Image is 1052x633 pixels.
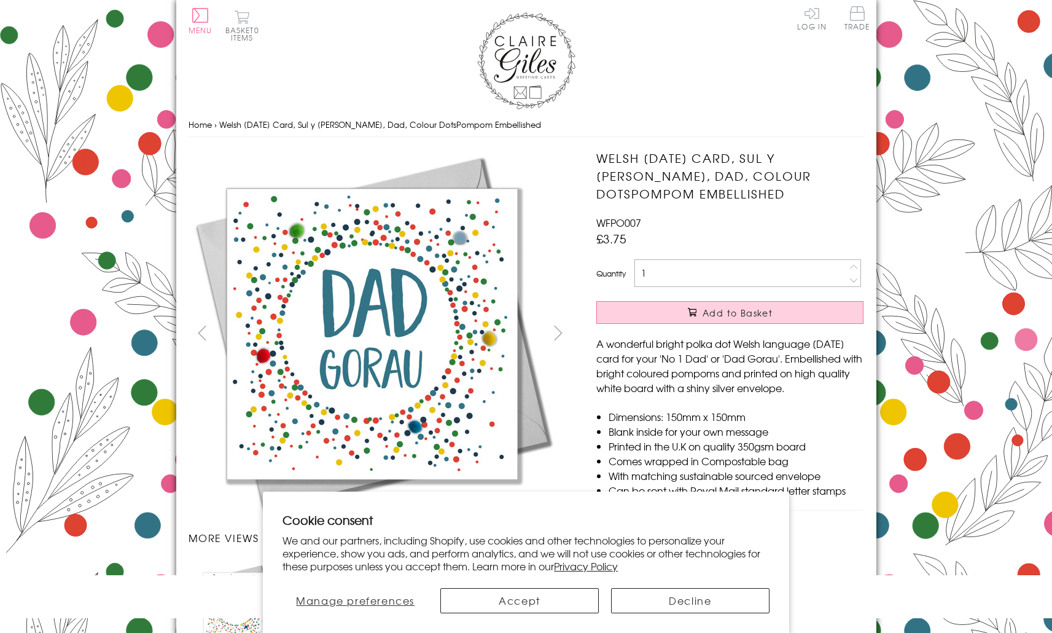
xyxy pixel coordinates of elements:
nav: breadcrumbs [189,112,864,138]
img: Welsh Father's Day Card, Sul y Tadau Hapus, Dad, Colour DotsPompom Embellished [572,149,940,463]
a: Log In [797,6,827,30]
li: Dimensions: 150mm x 150mm [609,409,863,424]
button: Manage preferences [282,588,428,613]
span: › [214,119,217,130]
button: Menu [189,8,212,34]
li: Blank inside for your own message [609,424,863,439]
span: 0 items [231,25,259,43]
button: Basket0 items [225,10,259,41]
a: Trade [844,6,870,33]
li: Comes wrapped in Compostable bag [609,454,863,468]
li: With matching sustainable sourced envelope [609,468,863,483]
h3: More views [189,530,572,545]
span: Trade [844,6,870,30]
span: WFPO007 [596,215,641,230]
img: Welsh Father's Day Card, Sul y Tadau Hapus, Dad, Colour DotsPompom Embellished [188,149,556,518]
span: Add to Basket [703,307,773,319]
p: A wonderful bright polka dot Welsh language [DATE] card for your 'No 1 Dad' or 'Dad Gorau'. Embel... [596,336,863,395]
button: Accept [440,588,599,613]
a: Privacy Policy [554,559,618,573]
button: prev [189,319,216,347]
h2: Cookie consent [282,511,770,529]
button: next [544,319,572,347]
span: Welsh [DATE] Card, Sul y [PERSON_NAME], Dad, Colour DotsPompom Embellished [219,119,541,130]
button: Add to Basket [596,301,863,324]
a: Home [189,119,212,130]
span: £3.75 [596,230,626,247]
li: Can be sent with Royal Mail standard letter stamps [609,483,863,498]
span: Manage preferences [296,593,415,608]
li: Printed in the U.K on quality 350gsm board [609,439,863,454]
button: Decline [611,588,770,613]
label: Quantity [596,268,626,279]
p: We and our partners, including Shopify, use cookies and other technologies to personalize your ex... [282,534,770,572]
img: Claire Giles Greetings Cards [477,12,575,109]
span: Menu [189,25,212,36]
h1: Welsh [DATE] Card, Sul y [PERSON_NAME], Dad, Colour DotsPompom Embellished [596,149,863,202]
